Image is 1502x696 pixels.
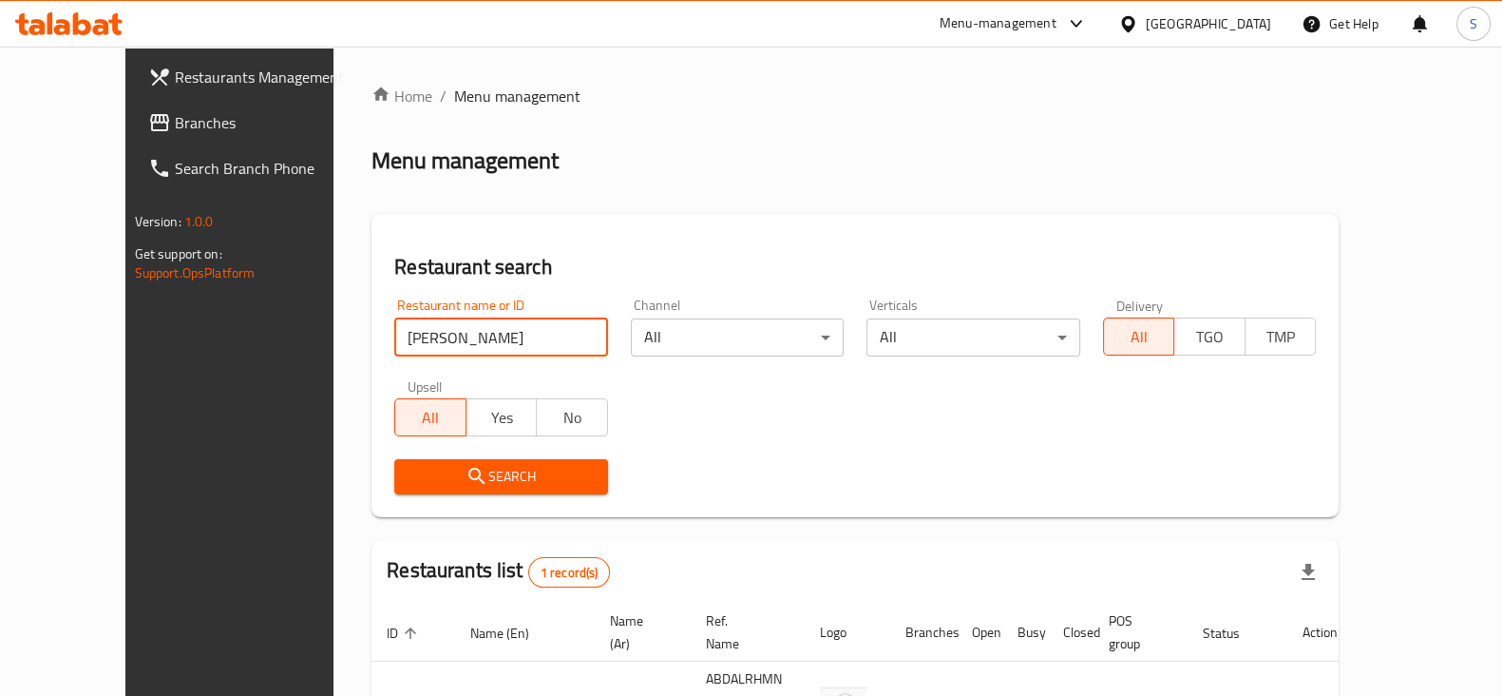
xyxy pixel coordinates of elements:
[1146,13,1271,34] div: [GEOGRAPHIC_DATA]
[610,609,668,655] span: Name (Ar)
[1116,299,1164,312] label: Delivery
[631,319,845,357] div: All
[1287,604,1353,662] th: Action
[175,111,361,134] span: Branches
[957,604,1002,662] th: Open
[175,66,361,88] span: Restaurants Management
[371,85,432,107] a: Home
[466,398,538,436] button: Yes
[394,398,466,436] button: All
[387,556,610,588] h2: Restaurants list
[175,157,361,180] span: Search Branch Phone
[133,100,376,145] a: Branches
[409,465,593,489] span: Search
[1245,318,1317,356] button: TMP
[135,209,181,234] span: Version:
[454,85,580,107] span: Menu management
[940,12,1056,35] div: Menu-management
[1182,323,1238,351] span: TGO
[474,404,530,432] span: Yes
[1173,318,1245,356] button: TGO
[371,145,559,176] h2: Menu management
[387,622,423,645] span: ID
[805,604,890,662] th: Logo
[1470,13,1477,34] span: S
[1253,323,1309,351] span: TMP
[1002,604,1048,662] th: Busy
[184,209,214,234] span: 1.0.0
[1112,323,1168,351] span: All
[1048,604,1093,662] th: Closed
[1203,622,1264,645] span: Status
[394,319,608,357] input: Search for restaurant name or ID..
[536,398,608,436] button: No
[1109,609,1165,655] span: POS group
[371,85,1339,107] nav: breadcrumb
[394,253,1316,281] h2: Restaurant search
[470,622,554,645] span: Name (En)
[1103,318,1175,356] button: All
[135,261,256,285] a: Support.OpsPlatform
[408,379,443,393] label: Upsell
[135,242,222,266] span: Get support on:
[1285,550,1331,595] div: Export file
[529,564,610,582] span: 1 record(s)
[706,609,782,655] span: Ref. Name
[544,404,600,432] span: No
[133,54,376,100] a: Restaurants Management
[890,604,957,662] th: Branches
[133,145,376,191] a: Search Branch Phone
[866,319,1080,357] div: All
[403,404,459,432] span: All
[528,557,611,588] div: Total records count
[394,459,608,494] button: Search
[440,85,447,107] li: /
